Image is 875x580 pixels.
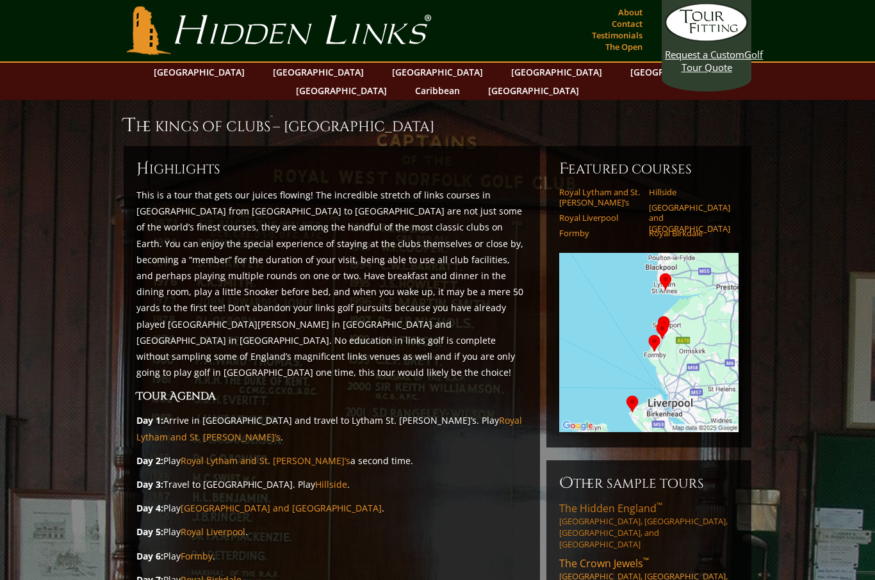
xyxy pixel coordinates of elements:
a: [GEOGRAPHIC_DATA] [266,63,370,81]
a: Hillside [315,478,347,490]
a: Royal Birkdale [649,228,730,238]
strong: Day 5: [136,526,163,538]
a: Request a CustomGolf Tour Quote [665,3,748,74]
a: Royal Liverpool [181,526,245,538]
a: Royal Lytham and St. [PERSON_NAME]’s [136,414,522,442]
sup: ™ [643,555,649,566]
a: Royal Lytham and St. [PERSON_NAME]’s [559,187,641,208]
a: Hillside [649,187,730,197]
img: Google Map of Tour Courses [559,253,739,432]
span: Request a Custom [665,48,744,61]
strong: Day 6: [136,550,163,562]
a: About [615,3,646,21]
p: Play . [136,548,527,564]
p: Play . [136,524,527,540]
a: Caribbean [409,81,466,100]
a: Formby [181,550,213,562]
a: Formby [559,228,641,238]
strong: Day 1: [136,414,163,426]
p: This is a tour that gets our juices flowing! The incredible stretch of links courses in [GEOGRAPH... [136,187,527,380]
a: Royal Lytham and St. [PERSON_NAME]’s [181,455,350,467]
a: [GEOGRAPHIC_DATA] [505,63,609,81]
h6: Featured Courses [559,159,739,179]
a: Contact [609,15,646,33]
a: [GEOGRAPHIC_DATA] and [GEOGRAPHIC_DATA] [181,502,382,514]
strong: Day 3: [136,478,163,490]
p: Arrive in [GEOGRAPHIC_DATA] and travel to Lytham St. [PERSON_NAME]’s. Play . [136,412,527,444]
sup: ™ [657,500,662,511]
span: The Hidden England [559,501,662,515]
span: The Crown Jewels [559,556,649,570]
strong: Day 4: [136,502,163,514]
p: Travel to [GEOGRAPHIC_DATA]. Play . [136,476,527,492]
a: [GEOGRAPHIC_DATA] [482,81,585,100]
h1: The Kings of Clubs – [GEOGRAPHIC_DATA] [124,113,751,138]
h6: ighlights [136,159,527,179]
a: [GEOGRAPHIC_DATA] and [GEOGRAPHIC_DATA] [649,202,730,234]
a: [GEOGRAPHIC_DATA] [386,63,489,81]
h6: Other Sample Tours [559,473,739,494]
a: [GEOGRAPHIC_DATA] [624,63,728,81]
sup: ™ [270,114,273,122]
a: The Hidden England™[GEOGRAPHIC_DATA], [GEOGRAPHIC_DATA], [GEOGRAPHIC_DATA], and [GEOGRAPHIC_DATA] [559,501,739,550]
span: H [136,159,149,179]
p: Play a second time. [136,453,527,469]
a: The Open [602,38,646,56]
strong: Day 2: [136,455,163,467]
a: [GEOGRAPHIC_DATA] [147,63,251,81]
a: Royal Liverpool [559,213,641,223]
a: Testimonials [589,26,646,44]
a: [GEOGRAPHIC_DATA] [290,81,393,100]
p: Play . [136,500,527,516]
h3: Tour Agenda [136,388,527,405]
